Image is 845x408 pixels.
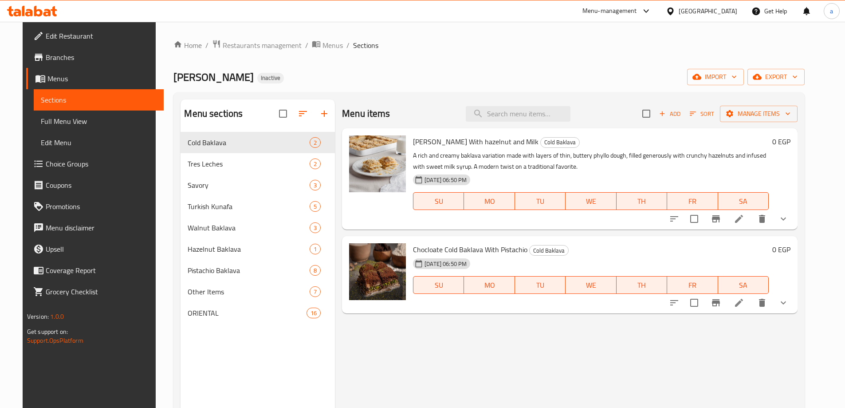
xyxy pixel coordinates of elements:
img: Nuriya Baklava With hazelnut and Milk [349,135,406,192]
a: Edit menu item [734,297,744,308]
span: Sections [41,95,157,105]
button: show more [773,292,794,313]
div: Other Items [188,286,310,297]
button: delete [751,208,773,230]
span: Menu disclaimer [46,222,157,233]
span: Cold Baklava [530,246,568,256]
span: Menus [322,40,343,51]
a: Restaurants management [212,40,302,51]
button: TH [617,192,667,210]
span: MO [468,195,511,208]
a: Full Menu View [34,111,164,132]
div: Savory3 [181,174,335,196]
span: 3 [310,224,320,232]
li: / [305,40,308,51]
button: WE [566,192,616,210]
span: Coverage Report [46,265,157,276]
span: [DATE] 06:50 PM [421,176,470,184]
a: Grocery Checklist [26,281,164,302]
span: Manage items [727,108,790,119]
span: WE [569,195,613,208]
span: Turkish Kunafa [188,201,310,212]
span: Branches [46,52,157,63]
div: items [310,244,321,254]
span: TH [620,279,664,292]
span: 8 [310,266,320,275]
span: Coupons [46,180,157,190]
h6: 0 EGP [772,243,790,256]
span: Menus [47,73,157,84]
div: Walnut Baklava3 [181,217,335,238]
a: Menus [312,40,343,51]
span: TH [620,195,664,208]
button: SU [413,192,464,210]
span: 5 [310,202,320,211]
span: Get support on: [27,326,68,337]
span: 2 [310,139,320,147]
div: Pistachio Baklava8 [181,260,335,281]
button: Manage items [720,106,798,122]
button: Branch-specific-item [705,292,727,313]
div: items [310,201,321,212]
button: Sort [688,107,716,121]
a: Home [173,40,202,51]
button: Add section [314,103,335,124]
span: Pistachio Baklava [188,265,310,276]
svg: Show Choices [778,297,789,308]
span: Select to update [685,293,704,312]
svg: Show Choices [778,214,789,224]
a: Sections [34,89,164,111]
div: Cold Baklava [529,245,569,256]
span: WE [569,279,613,292]
div: Cold Baklava [540,137,580,148]
h2: Menu sections [184,107,243,120]
span: 1 [310,245,320,254]
span: [PERSON_NAME] With hazelnut and Milk [413,135,538,148]
span: Savory [188,180,310,190]
span: Edit Restaurant [46,31,157,41]
a: Coupons [26,174,164,196]
a: Branches [26,47,164,68]
button: FR [667,192,718,210]
span: a [830,6,833,16]
span: SU [417,195,460,208]
a: Edit Menu [34,132,164,153]
a: Edit menu item [734,214,744,224]
button: TH [617,276,667,294]
span: [PERSON_NAME] [173,67,254,87]
span: Full Menu View [41,116,157,127]
button: import [687,69,744,85]
li: / [346,40,350,51]
span: Cold Baklava [541,137,579,147]
div: Other Items7 [181,281,335,302]
button: delete [751,292,773,313]
button: export [747,69,805,85]
span: FR [671,195,714,208]
span: Upsell [46,244,157,254]
div: items [307,308,321,318]
span: Hazelnut Baklava [188,244,310,254]
a: Edit Restaurant [26,25,164,47]
span: Inactive [257,74,284,82]
span: 7 [310,288,320,296]
div: Tres Leches [188,158,310,169]
input: search [466,106,570,122]
button: TU [515,276,566,294]
span: Version: [27,311,49,322]
h2: Menu items [342,107,390,120]
span: SU [417,279,460,292]
span: Promotions [46,201,157,212]
span: Select section [637,104,656,123]
button: TU [515,192,566,210]
span: TU [519,279,562,292]
span: Choice Groups [46,158,157,169]
img: Chocloate Cold Baklava With Pistachio [349,243,406,300]
span: Add [658,109,682,119]
span: Cold Baklava [188,137,310,148]
button: sort-choices [664,208,685,230]
a: Coverage Report [26,260,164,281]
nav: breadcrumb [173,40,805,51]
